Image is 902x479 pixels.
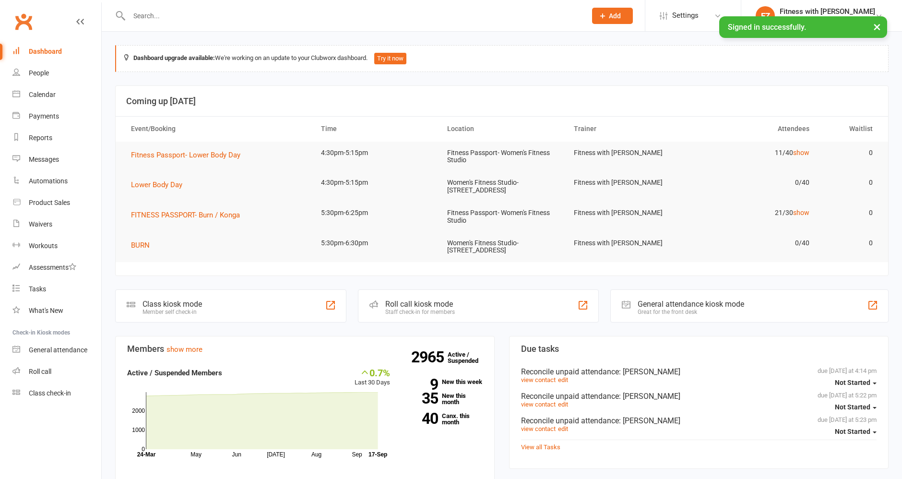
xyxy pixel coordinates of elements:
[29,220,52,228] div: Waivers
[521,392,877,401] div: Reconcile unpaid attendance
[521,425,556,432] a: view contact
[127,344,483,354] h3: Members
[12,84,101,106] a: Calendar
[404,393,483,405] a: 35New this month
[818,117,881,141] th: Waitlist
[133,54,215,61] strong: Dashboard upgrade available:
[29,91,56,98] div: Calendar
[131,241,150,250] span: BURN
[385,309,455,315] div: Staff check-in for members
[12,361,101,383] a: Roll call
[404,379,483,385] a: 9New this week
[818,142,881,164] td: 0
[29,177,68,185] div: Automations
[691,171,818,194] td: 0/40
[126,96,878,106] h3: Coming up [DATE]
[609,12,621,20] span: Add
[565,232,692,254] td: Fitness with [PERSON_NAME]
[12,257,101,278] a: Assessments
[818,202,881,224] td: 0
[29,199,70,206] div: Product Sales
[793,209,809,216] a: show
[565,117,692,141] th: Trainer
[728,23,806,32] span: Signed in successfully.
[868,16,886,37] button: ×
[29,112,59,120] div: Payments
[29,156,59,163] div: Messages
[115,45,889,72] div: We're working on an update to your Clubworx dashboard.
[439,232,565,262] td: Women's Fitness Studio- [STREET_ADDRESS]
[12,235,101,257] a: Workouts
[12,170,101,192] a: Automations
[12,149,101,170] a: Messages
[312,171,439,194] td: 4:30pm-5:15pm
[312,232,439,254] td: 5:30pm-6:30pm
[166,345,202,354] a: show more
[122,117,312,141] th: Event/Booking
[142,309,202,315] div: Member self check-in
[818,171,881,194] td: 0
[691,142,818,164] td: 11/40
[312,142,439,164] td: 4:30pm-5:15pm
[29,48,62,55] div: Dashboard
[29,389,71,397] div: Class check-in
[691,202,818,224] td: 21/30
[131,239,156,251] button: BURN
[12,214,101,235] a: Waivers
[131,211,240,219] span: FITNESS PASSPORT- Burn / Konga
[558,376,568,383] a: edit
[439,202,565,232] td: Fitness Passport- Women's Fitness Studio
[691,117,818,141] th: Attendees
[12,127,101,149] a: Reports
[131,179,189,191] button: Lower Body Day
[565,142,692,164] td: Fitness with [PERSON_NAME]
[12,10,36,34] a: Clubworx
[793,149,809,156] a: show
[12,300,101,322] a: What's New
[131,209,247,221] button: FITNESS PASSPORT- Burn / Konga
[12,278,101,300] a: Tasks
[818,232,881,254] td: 0
[312,117,439,141] th: Time
[29,69,49,77] div: People
[142,299,202,309] div: Class kiosk mode
[835,374,877,392] button: Not Started
[29,368,51,375] div: Roll call
[835,399,877,416] button: Not Started
[439,117,565,141] th: Location
[592,8,633,24] button: Add
[127,369,222,377] strong: Active / Suspended Members
[565,171,692,194] td: Fitness with [PERSON_NAME]
[439,171,565,202] td: Women's Fitness Studio- [STREET_ADDRESS]
[780,7,875,16] div: Fitness with [PERSON_NAME]
[521,367,877,376] div: Reconcile unpaid attendance
[29,285,46,293] div: Tasks
[374,53,406,64] button: Try it now
[29,242,58,250] div: Workouts
[619,367,680,376] span: : [PERSON_NAME]
[355,367,390,378] div: 0.7%
[126,9,580,23] input: Search...
[385,299,455,309] div: Roll call kiosk mode
[638,299,744,309] div: General attendance kiosk mode
[835,428,870,435] span: Not Started
[521,443,560,451] a: View all Tasks
[131,180,182,189] span: Lower Body Day
[558,401,568,408] a: edit
[29,307,63,314] div: What's New
[355,367,390,388] div: Last 30 Days
[404,411,438,426] strong: 40
[448,344,490,371] a: 2965Active / Suspended
[404,377,438,392] strong: 9
[12,339,101,361] a: General attendance kiosk mode
[835,403,870,411] span: Not Started
[12,106,101,127] a: Payments
[691,232,818,254] td: 0/40
[619,392,680,401] span: : [PERSON_NAME]
[312,202,439,224] td: 5:30pm-6:25pm
[131,151,240,159] span: Fitness Passport- Lower Body Day
[780,16,875,24] div: Fitness with [PERSON_NAME]
[29,134,52,142] div: Reports
[404,413,483,425] a: 40Canx. this month
[619,416,680,425] span: : [PERSON_NAME]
